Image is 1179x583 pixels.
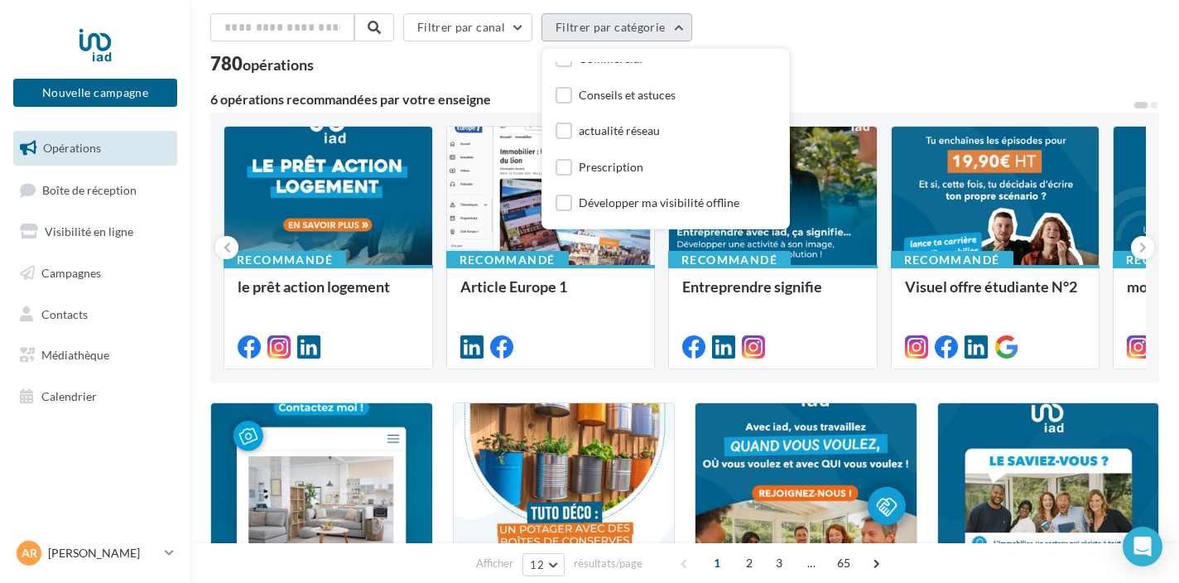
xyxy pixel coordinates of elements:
div: Prescription [579,159,643,176]
a: Opérations [10,131,180,166]
div: Recommandé [891,251,1013,269]
a: Campagnes [10,256,180,291]
span: 1 [704,550,730,576]
span: Article Europe 1 [460,277,567,296]
div: Open Intercom Messenger [1123,527,1162,566]
span: Opérations [43,141,101,155]
div: Développer ma visibilité offline [579,195,739,211]
span: Visibilité en ligne [45,224,133,238]
a: Boîte de réception [10,172,180,208]
span: 65 [830,550,858,576]
div: Recommandé [446,251,569,269]
span: résultats/page [574,556,642,571]
div: actualité réseau [579,123,660,139]
span: ... [798,550,825,576]
span: 12 [530,558,544,571]
a: Contacts [10,297,180,332]
span: 2 [736,550,763,576]
div: Conseils et astuces [579,87,676,104]
button: Filtrer par catégorie [541,13,692,41]
div: Recommandé [668,251,791,269]
span: Campagnes [41,266,101,280]
div: 780 [210,55,314,73]
a: Visibilité en ligne [10,214,180,249]
span: Entreprendre signifie [682,277,822,296]
div: opérations [243,57,314,72]
a: AR [PERSON_NAME] [13,537,177,569]
span: Contacts [41,306,88,320]
span: Visuel offre étudiante N°2 [905,277,1077,296]
p: [PERSON_NAME] [48,545,158,561]
div: 6 opérations recommandées par votre enseigne [210,93,1133,106]
span: Afficher [476,556,513,571]
a: Médiathèque [10,338,180,373]
span: Médiathèque [41,348,109,362]
span: le prêt action logement [238,277,390,296]
button: 12 [522,553,565,576]
button: Filtrer par canal [403,13,532,41]
span: 3 [766,550,792,576]
span: Boîte de réception [42,182,137,196]
span: Calendrier [41,389,97,403]
span: AR [22,545,37,561]
button: Nouvelle campagne [13,79,177,107]
div: Recommandé [224,251,346,269]
a: Calendrier [10,379,180,414]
